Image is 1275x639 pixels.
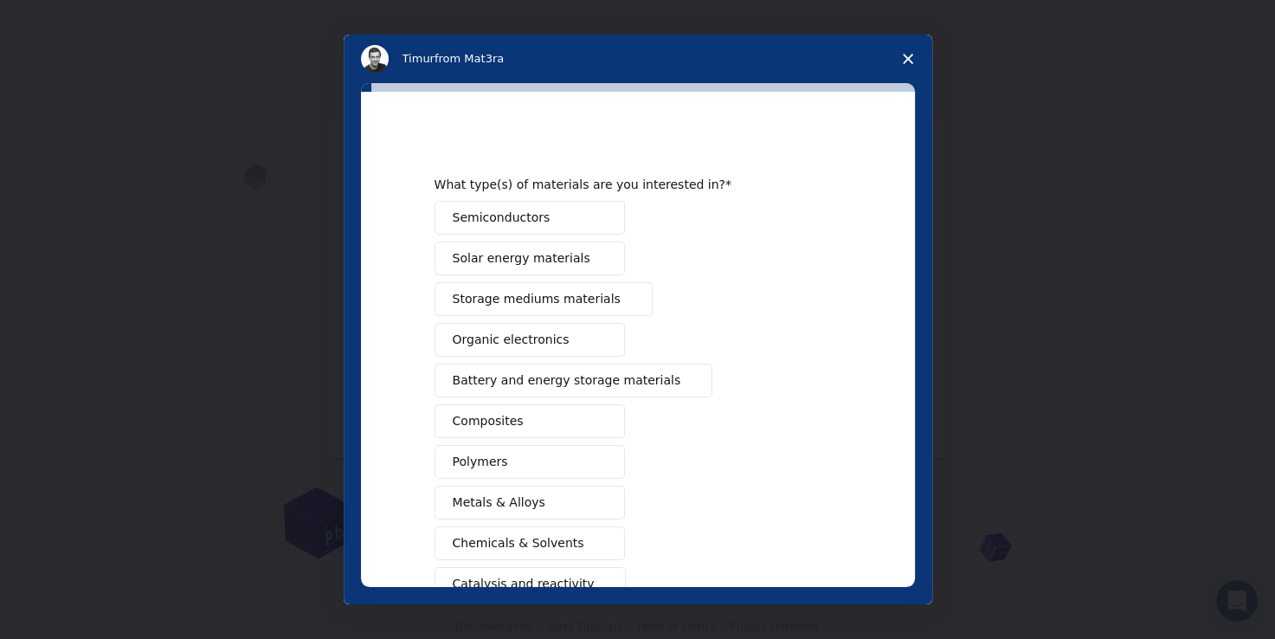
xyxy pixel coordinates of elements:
[453,290,621,308] span: Storage mediums materials
[435,177,815,192] div: What type(s) of materials are you interested in?
[453,331,570,349] span: Organic electronics
[453,453,508,471] span: Polymers
[884,35,932,83] span: Close survey
[435,445,625,479] button: Polymers
[435,282,653,316] button: Storage mediums materials
[453,412,524,430] span: Composites
[435,567,627,601] button: Catalysis and reactivity
[435,404,625,438] button: Composites
[453,575,595,593] span: Catalysis and reactivity
[435,486,625,520] button: Metals & Alloys
[435,526,625,560] button: Chemicals & Solvents
[435,52,504,65] span: from Mat3ra
[435,323,625,357] button: Organic electronics
[435,201,625,235] button: Semiconductors
[435,242,625,275] button: Solar energy materials
[35,12,97,28] span: Support
[361,45,389,73] img: Profile image for Timur
[453,494,545,512] span: Metals & Alloys
[402,52,435,65] span: Timur
[453,209,551,227] span: Semiconductors
[453,249,590,268] span: Solar energy materials
[435,364,713,397] button: Battery and energy storage materials
[453,534,584,552] span: Chemicals & Solvents
[453,371,681,390] span: Battery and energy storage materials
